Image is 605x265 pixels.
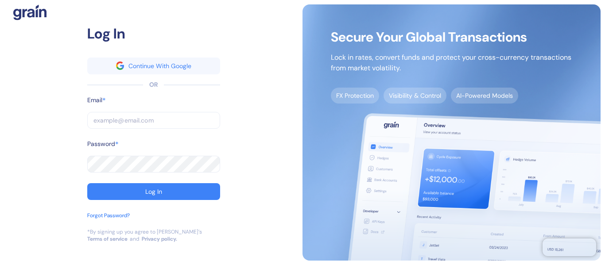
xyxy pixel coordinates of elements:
[142,235,177,242] a: Privacy policy.
[128,63,191,69] div: Continue With Google
[451,88,518,104] span: AI-Powered Models
[87,23,220,44] div: Log In
[87,96,102,105] label: Email
[87,112,220,129] input: example@email.com
[116,61,124,69] img: google
[130,235,140,242] div: and
[331,88,379,104] span: FX Protection
[331,52,571,73] p: Lock in rates, convert funds and protect your cross-currency transactions from market volatility.
[331,33,571,42] span: Secure Your Global Transactions
[87,183,220,200] button: Log In
[302,4,601,261] img: signup-main-image
[87,228,202,235] div: *By signing up you agree to [PERSON_NAME]’s
[87,211,130,228] button: Forgot Password?
[87,58,220,74] button: googleContinue With Google
[384,88,446,104] span: Visibility & Control
[145,188,162,195] div: Log In
[149,80,158,89] div: OR
[87,211,130,219] div: Forgot Password?
[87,139,115,149] label: Password
[87,235,128,242] a: Terms of service
[543,238,596,256] iframe: Chatra live chat
[13,4,47,20] img: logo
